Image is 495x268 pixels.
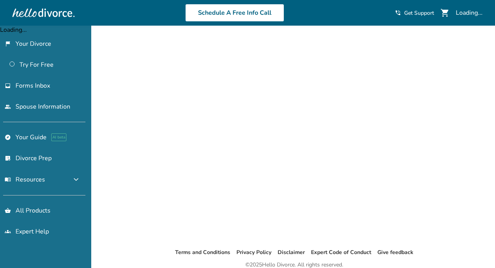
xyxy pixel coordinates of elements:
[278,248,305,257] li: Disclaimer
[175,249,230,256] a: Terms and Conditions
[5,175,45,184] span: Resources
[5,83,11,89] span: inbox
[377,248,413,257] li: Give feedback
[185,4,284,22] a: Schedule A Free Info Call
[236,249,271,256] a: Privacy Policy
[456,9,483,17] div: Loading...
[51,133,66,141] span: AI beta
[5,134,11,140] span: explore
[395,9,434,17] a: phone_in_talkGet Support
[5,228,11,235] span: groups
[5,176,11,183] span: menu_book
[440,8,450,17] span: shopping_cart
[5,104,11,110] span: people
[395,10,401,16] span: phone_in_talk
[71,175,81,184] span: expand_more
[5,41,11,47] span: flag_2
[16,81,50,90] span: Forms Inbox
[311,249,371,256] a: Expert Code of Conduct
[5,207,11,214] span: shopping_basket
[5,155,11,161] span: list_alt_check
[404,9,434,17] span: Get Support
